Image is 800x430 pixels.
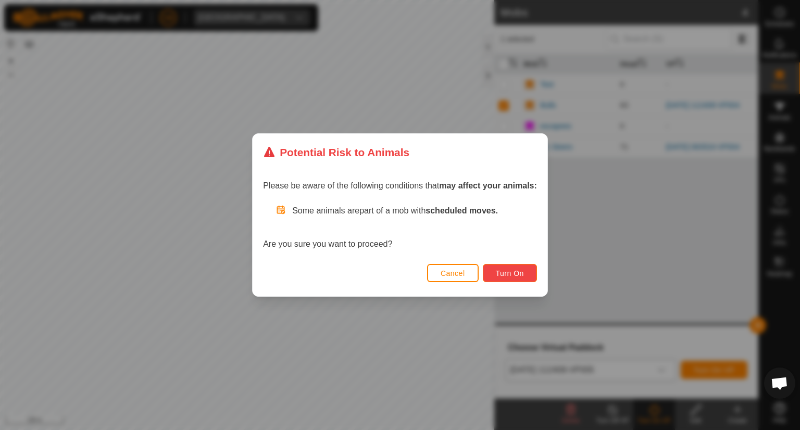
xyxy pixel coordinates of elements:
[496,269,524,277] span: Turn On
[263,181,537,190] span: Please be aware of the following conditions that
[764,368,795,399] div: Open chat
[359,206,498,215] span: part of a mob with
[426,206,498,215] strong: scheduled moves.
[441,269,465,277] span: Cancel
[263,144,409,160] div: Potential Risk to Animals
[292,205,537,217] p: Some animals are
[483,264,537,282] button: Turn On
[439,181,537,190] strong: may affect your animals:
[427,264,479,282] button: Cancel
[263,205,537,250] div: Are you sure you want to proceed?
